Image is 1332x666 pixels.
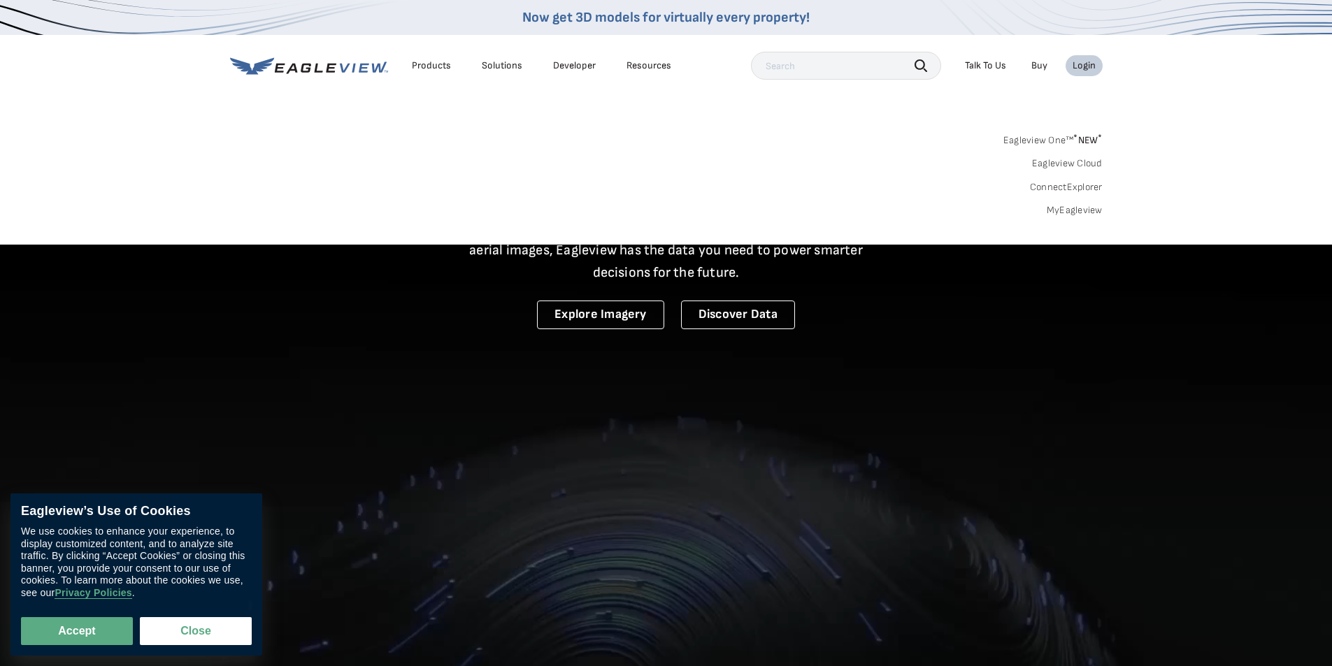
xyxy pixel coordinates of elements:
div: Products [412,59,451,72]
div: Talk To Us [965,59,1006,72]
a: Now get 3D models for virtually every property! [522,9,810,26]
a: ConnectExplorer [1030,181,1103,194]
a: Eagleview One™*NEW* [1003,130,1103,146]
button: Close [140,617,252,645]
div: Eagleview’s Use of Cookies [21,504,252,519]
div: We use cookies to enhance your experience, to display customized content, and to analyze site tra... [21,526,252,600]
button: Accept [21,617,133,645]
a: Buy [1031,59,1047,72]
div: Solutions [482,59,522,72]
span: NEW [1073,134,1102,146]
div: Resources [626,59,671,72]
a: Eagleview Cloud [1032,157,1103,170]
div: Login [1073,59,1096,72]
a: MyEagleview [1047,204,1103,217]
p: A new era starts here. Built on more than 3.5 billion high-resolution aerial images, Eagleview ha... [452,217,880,284]
a: Developer [553,59,596,72]
a: Privacy Policies [55,588,131,600]
a: Discover Data [681,301,795,329]
a: Explore Imagery [537,301,664,329]
input: Search [751,52,941,80]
